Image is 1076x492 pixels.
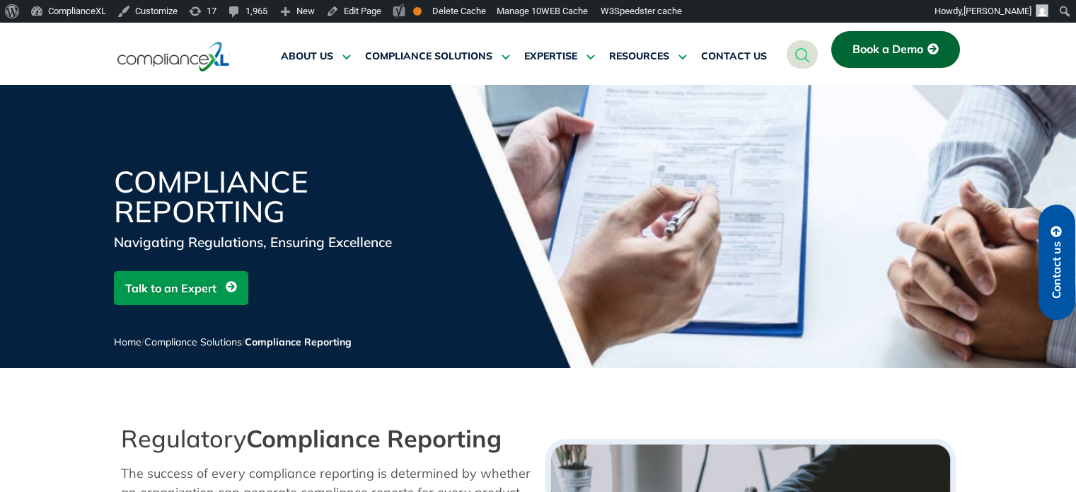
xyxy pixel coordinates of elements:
[114,336,141,348] a: Home
[524,40,595,74] a: EXPERTISE
[121,425,531,453] h2: Regulatory
[964,6,1031,16] span: [PERSON_NAME]
[125,275,216,302] span: Talk to an Expert
[1051,241,1063,299] span: Contact us
[413,7,422,16] div: OK
[117,40,230,73] img: logo-one.svg
[246,423,502,454] strong: Compliance Reporting
[609,40,687,74] a: RESOURCES
[114,167,453,227] h1: Compliance Reporting
[701,50,767,63] span: CONTACT US
[852,43,923,56] span: Book a Demo
[524,50,577,63] span: EXPERTISE
[144,336,242,348] a: Compliance Solutions
[281,50,333,63] span: ABOUT US
[831,31,960,68] a: Book a Demo
[609,50,669,63] span: RESOURCES
[787,40,818,69] a: navsearch-button
[281,40,351,74] a: ABOUT US
[365,50,492,63] span: COMPLIANCE SOLUTIONS
[114,336,352,348] span: / /
[1039,205,1075,320] a: Contact us
[365,40,510,74] a: COMPLIANCE SOLUTIONS
[114,271,248,305] a: Talk to an Expert
[245,336,352,348] span: Compliance Reporting
[114,232,453,252] div: Navigating Regulations, Ensuring Excellence
[701,40,767,74] a: CONTACT US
